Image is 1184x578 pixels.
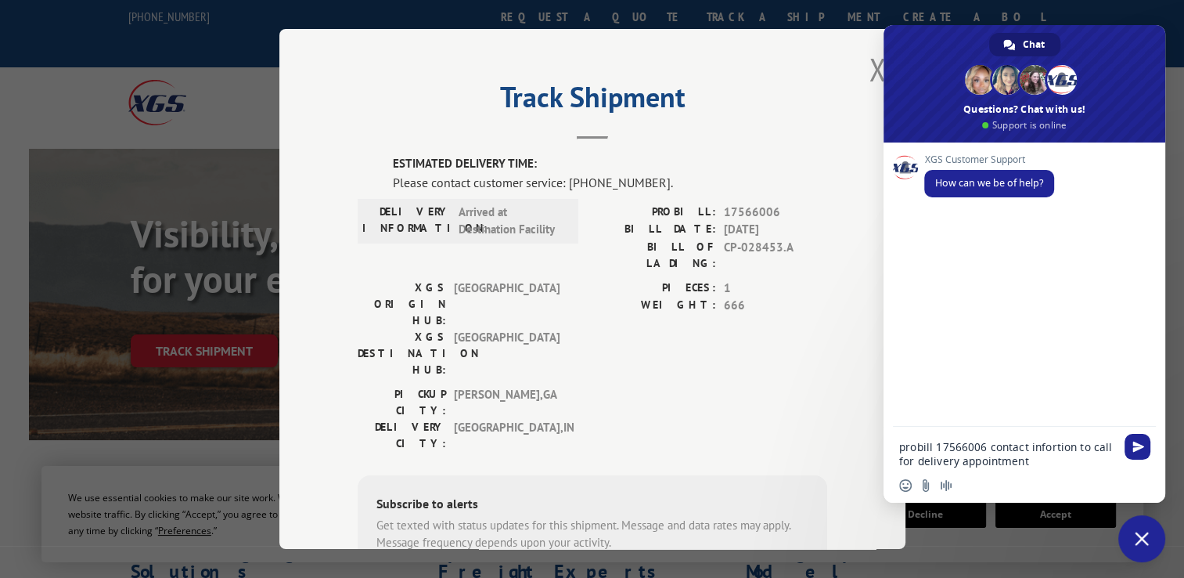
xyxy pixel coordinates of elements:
[899,440,1115,468] textarea: Compose your message...
[358,86,827,116] h2: Track Shipment
[358,279,446,328] label: XGS ORIGIN HUB:
[376,493,808,516] div: Subscribe to alerts
[376,516,808,551] div: Get texted with status updates for this shipment. Message and data rates may apply. Message frequ...
[358,418,446,451] label: DELIVERY CITY:
[724,238,827,271] span: CP-028453.A
[935,176,1043,190] span: How can we be of help?
[919,479,932,492] span: Send a file
[362,203,451,238] label: DELIVERY INFORMATION:
[454,385,560,418] span: [PERSON_NAME] , GA
[592,279,716,297] label: PIECES:
[393,155,827,173] label: ESTIMATED DELIVERY TIME:
[724,203,827,221] span: 17566006
[592,297,716,315] label: WEIGHT:
[940,479,952,492] span: Audio message
[393,172,827,191] div: Please contact customer service: [PHONE_NUMBER].
[724,221,827,239] span: [DATE]
[1118,515,1165,562] div: Close chat
[1023,33,1045,56] span: Chat
[454,328,560,378] span: [GEOGRAPHIC_DATA]
[358,385,446,418] label: PICKUP CITY:
[869,49,886,90] button: Close modal
[454,418,560,451] span: [GEOGRAPHIC_DATA] , IN
[454,279,560,328] span: [GEOGRAPHIC_DATA]
[592,221,716,239] label: BILL DATE:
[989,33,1060,56] div: Chat
[899,479,912,492] span: Insert an emoji
[358,328,446,378] label: XGS DESTINATION HUB:
[459,203,564,238] span: Arrived at Destination Facility
[724,279,827,297] span: 1
[924,154,1054,165] span: XGS Customer Support
[724,297,827,315] span: 666
[592,238,716,271] label: BILL OF LADING:
[1125,434,1150,460] span: Send
[592,203,716,221] label: PROBILL:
